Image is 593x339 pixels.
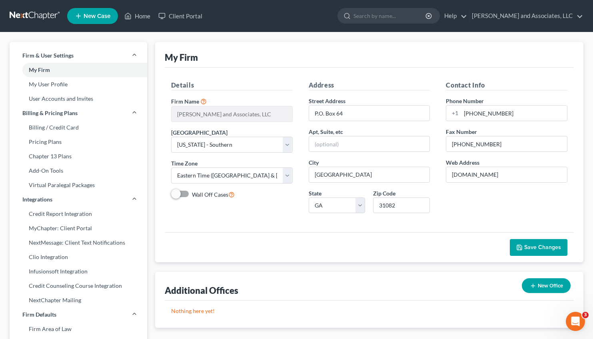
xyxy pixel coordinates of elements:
[10,250,147,264] a: Clio Integration
[10,264,147,279] a: Infusionsoft Integration
[461,106,567,121] input: Enter phone...
[10,279,147,293] a: Credit Counseling Course Integration
[22,195,52,203] span: Integrations
[446,128,477,136] label: Fax Number
[10,48,147,63] a: Firm & User Settings
[353,8,427,23] input: Search by name...
[309,80,430,90] h5: Address
[440,9,467,23] a: Help
[10,164,147,178] a: Add-On Tools
[309,158,319,167] label: City
[165,52,198,63] div: My Firm
[22,52,74,60] span: Firm & User Settings
[10,106,147,120] a: Billing & Pricing Plans
[10,192,147,207] a: Integrations
[309,128,343,136] label: Apt, Suite, etc
[154,9,206,23] a: Client Portal
[165,285,238,296] div: Additional Offices
[10,135,147,149] a: Pricing Plans
[309,106,430,121] input: Enter address...
[10,235,147,250] a: NextMessage: Client Text Notifications
[10,178,147,192] a: Virtual Paralegal Packages
[10,207,147,221] a: Credit Report Integration
[446,158,479,167] label: Web Address
[22,311,56,319] span: Firm Defaults
[446,80,567,90] h5: Contact Info
[10,77,147,92] a: My User Profile
[171,80,293,90] h5: Details
[446,167,567,182] input: Enter web address....
[10,149,147,164] a: Chapter 13 Plans
[172,106,292,122] input: Enter name...
[446,106,461,121] div: +1
[510,239,567,256] button: Save Changes
[171,159,198,168] label: Time Zone
[171,98,199,105] span: Firm Name
[524,244,561,251] span: Save Changes
[582,312,589,318] span: 3
[22,109,78,117] span: Billing & Pricing Plans
[446,136,567,152] input: Enter fax...
[309,167,430,182] input: Enter city...
[192,191,228,198] span: Wall Off Cases
[171,128,228,137] label: [GEOGRAPHIC_DATA]
[309,189,321,197] label: State
[566,312,585,331] iframe: Intercom live chat
[10,63,147,77] a: My Firm
[10,221,147,235] a: MyChapter: Client Portal
[10,293,147,307] a: NextChapter Mailing
[373,197,430,213] input: XXXXX
[10,120,147,135] a: Billing / Credit Card
[171,307,567,315] p: Nothing here yet!
[10,307,147,322] a: Firm Defaults
[468,9,583,23] a: [PERSON_NAME] and Associates, LLC
[120,9,154,23] a: Home
[446,97,484,105] label: Phone Number
[10,322,147,336] a: Firm Area of Law
[522,278,571,293] button: New Office
[84,13,110,19] span: New Case
[373,189,395,197] label: Zip Code
[309,97,345,105] label: Street Address
[309,136,430,152] input: (optional)
[10,92,147,106] a: User Accounts and Invites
